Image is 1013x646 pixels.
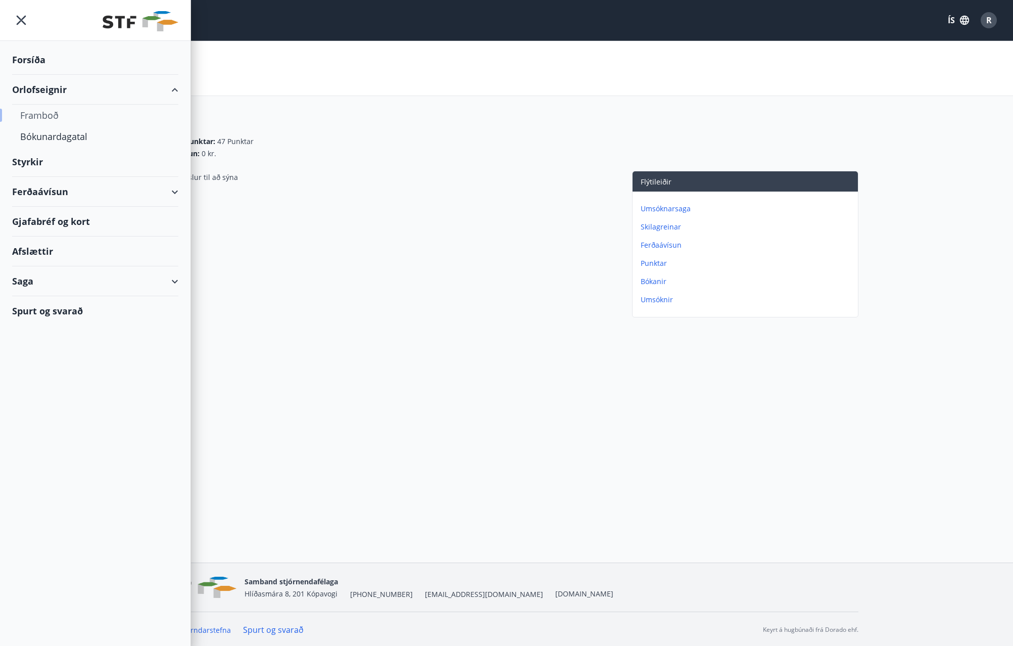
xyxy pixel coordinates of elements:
img: vjCaq2fThgY3EUYqSgpjEiBg6WP39ov69hlhuPVN.png [155,577,236,598]
span: [EMAIL_ADDRESS][DOMAIN_NAME] [425,589,543,599]
img: union_logo [103,11,178,31]
div: Orlofseignir [12,75,178,105]
span: Samband stjórnendafélaga [245,577,338,586]
p: Punktar [641,258,854,268]
p: Umsóknir [641,295,854,305]
span: 0 kr. [202,149,216,159]
span: R [986,15,992,26]
div: Framboð [20,105,170,126]
span: Flýtileiðir [641,177,671,187]
div: Gjafabréf og kort [12,207,178,237]
p: Bókanir [641,276,854,287]
button: menu [12,11,30,29]
span: [PHONE_NUMBER] [350,589,413,599]
div: Forsíða [12,45,178,75]
span: Engar færslur til að sýna [155,172,238,182]
p: Umsóknarsaga [641,204,854,214]
a: Spurt og svarað [243,624,304,635]
div: Bókunardagatal [20,126,170,147]
span: Hlíðasmára 8, 201 Kópavogi [245,589,337,598]
span: 47 Punktar [217,136,254,147]
div: Styrkir [12,147,178,177]
a: [DOMAIN_NAME] [555,589,613,598]
div: Saga [12,266,178,296]
p: Ferðaávísun [641,240,854,250]
div: Afslættir [12,237,178,266]
div: Spurt og svarað [12,296,178,326]
button: R [977,8,1001,32]
p: Skilagreinar [641,222,854,232]
button: ÍS [942,11,975,29]
div: Ferðaávísun [12,177,178,207]
p: Keyrt á hugbúnaði frá Dorado ehf. [763,625,858,634]
a: Persónuverndarstefna [155,625,231,635]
